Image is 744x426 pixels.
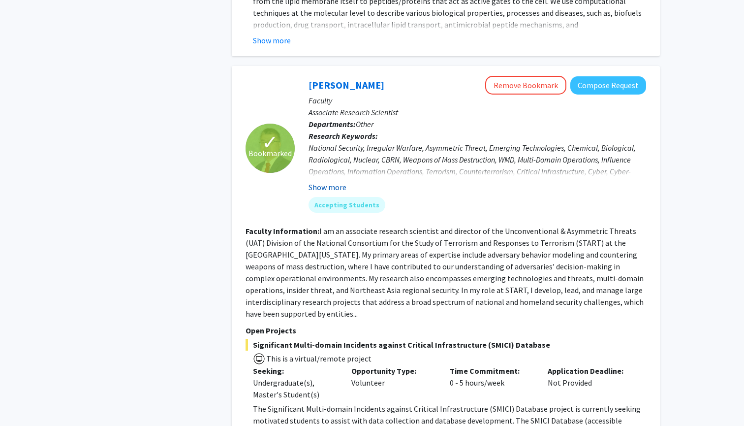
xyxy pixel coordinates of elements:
[253,34,291,46] button: Show more
[485,76,566,95] button: Remove Bookmark
[309,119,356,129] b: Departments:
[309,181,346,193] button: Show more
[344,365,442,400] div: Volunteer
[248,147,292,159] span: Bookmarked
[309,197,385,213] mat-chip: Accepting Students
[309,79,384,91] a: [PERSON_NAME]
[356,119,373,129] span: Other
[442,365,541,400] div: 0 - 5 hours/week
[351,365,435,377] p: Opportunity Type:
[548,365,631,377] p: Application Deadline:
[246,226,644,319] fg-read-more: I am an associate research scientist and director of the Unconventional & Asymmetric Threats (UAT...
[450,365,533,377] p: Time Commitment:
[570,76,646,95] button: Compose Request to Steve Sin
[253,365,337,377] p: Seeking:
[309,131,378,141] b: Research Keywords:
[540,365,639,400] div: Not Provided
[246,226,319,236] b: Faculty Information:
[262,137,279,147] span: ✓
[7,382,42,419] iframe: Chat
[309,142,646,189] div: National Security, Irregular Warfare, Asymmetric Threat, Emerging Technologies, Chemical, Biologi...
[253,377,337,400] div: Undergraduate(s), Master's Student(s)
[309,95,646,106] p: Faculty
[246,325,646,336] p: Open Projects
[265,354,372,363] span: This is a virtual/remote project
[246,339,646,351] span: Significant Multi-domain Incidents against Critical Infrastructure (SMICI) Database
[309,106,646,118] p: Associate Research Scientist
